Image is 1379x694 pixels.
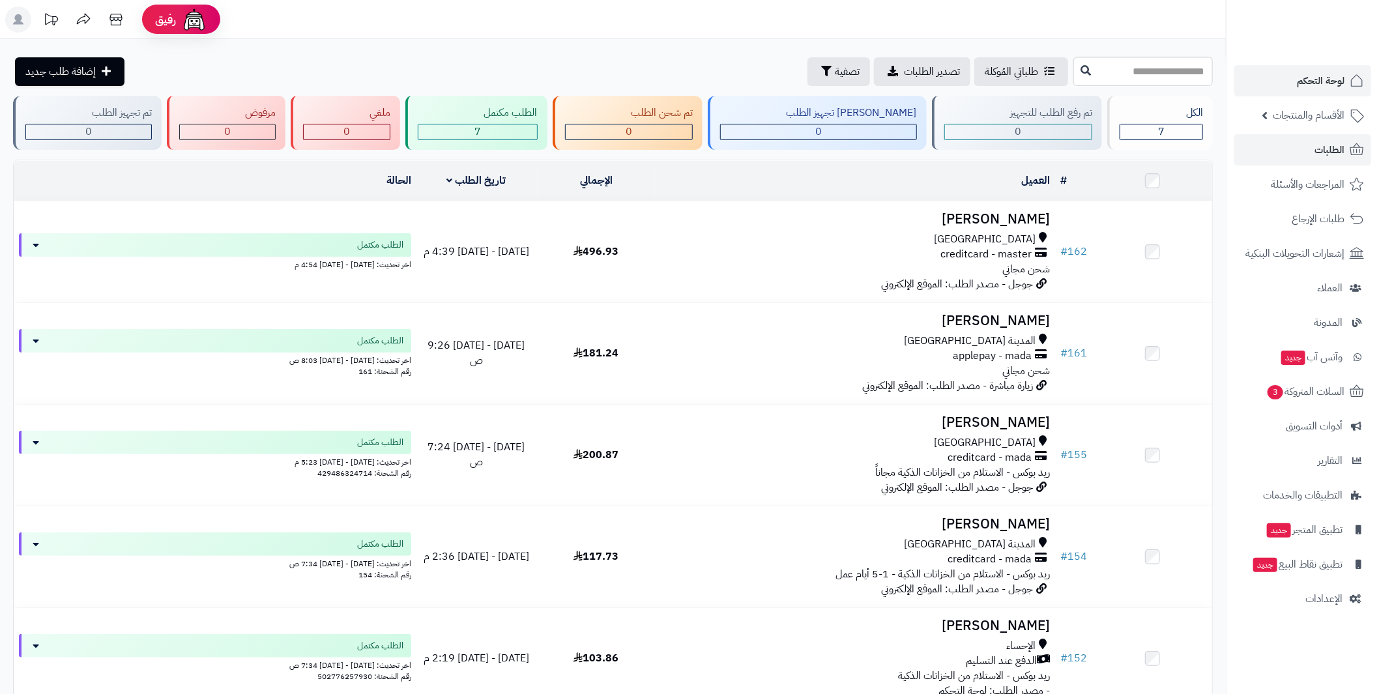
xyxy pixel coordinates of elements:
[940,247,1032,262] span: creditcard - master
[1060,650,1067,666] span: #
[357,239,403,252] span: الطلب مكتمل
[1234,411,1371,442] a: أدوات التسويق
[974,57,1068,86] a: طلباتي المُوكلة
[1234,583,1371,614] a: الإعدادات
[1234,203,1371,235] a: طلبات الإرجاع
[1286,417,1343,435] span: أدوات التسويق
[573,549,618,564] span: 117.73
[447,173,506,188] a: تاريخ الطلب
[474,124,481,139] span: 7
[1271,175,1344,194] span: المراجعات والأسئلة
[1280,348,1343,366] span: وآتس آب
[835,566,1050,582] span: ريد بوكس - الاستلام من الخزانات الذكية - 1-5 أيام عمل
[1267,523,1291,538] span: جديد
[26,124,151,139] div: 0
[904,537,1036,552] span: المدينة [GEOGRAPHIC_DATA]
[424,549,529,564] span: [DATE] - [DATE] 2:36 م
[1060,447,1087,463] a: #155
[1305,590,1343,608] span: الإعدادات
[1234,549,1371,580] a: تطبيق نقاط البيعجديد
[573,447,618,463] span: 200.87
[1060,345,1087,361] a: #161
[403,96,550,150] a: الطلب مكتمل 7
[10,96,164,150] a: تم تجهيز الطلب 0
[1234,272,1371,304] a: العملاء
[1060,173,1067,188] a: #
[626,124,632,139] span: 0
[661,415,1050,430] h3: [PERSON_NAME]
[862,378,1033,394] span: زيارة مباشرة - مصدر الطلب: الموقع الإلكتروني
[1015,124,1022,139] span: 0
[25,106,152,121] div: تم تجهيز الطلب
[357,334,403,347] span: الطلب مكتمل
[1158,124,1165,139] span: 7
[881,276,1033,292] span: جوجل - مصدر الطلب: الموقع الإلكتروني
[357,538,403,551] span: الطلب مكتمل
[904,64,960,80] span: تصدير الطلبات
[948,552,1032,567] span: creditcard - mada
[15,57,124,86] a: إضافة طلب جديد
[25,64,96,80] span: إضافة طلب جديد
[1060,244,1067,259] span: #
[580,173,613,188] a: الإجمالي
[303,106,390,121] div: ملغي
[424,244,529,259] span: [DATE] - [DATE] 4:39 م
[1234,169,1371,200] a: المراجعات والأسئلة
[1297,72,1344,90] span: لوحة التحكم
[573,650,618,666] span: 103.86
[1060,447,1067,463] span: #
[1266,521,1343,539] span: تطبيق المتجر
[807,57,870,86] button: تصفية
[874,57,970,86] a: تصدير الطلبات
[343,124,350,139] span: 0
[181,7,207,33] img: ai-face.png
[418,106,538,121] div: الطلب مكتمل
[358,366,411,377] span: رقم الشحنة: 161
[1234,65,1371,96] a: لوحة التحكم
[934,232,1036,247] span: [GEOGRAPHIC_DATA]
[1006,639,1036,654] span: الإحساء
[1060,650,1087,666] a: #152
[304,124,390,139] div: 0
[1281,351,1305,365] span: جديد
[1060,549,1087,564] a: #154
[1314,141,1344,159] span: الطلبات
[720,106,917,121] div: [PERSON_NAME] تجهيز الطلب
[35,7,67,36] a: تحديثات المنصة
[948,450,1032,465] span: creditcard - mada
[1060,244,1087,259] a: #162
[550,96,706,150] a: تم شحن الطلب 0
[386,173,411,188] a: الحالة
[1234,480,1371,511] a: التطبيقات والخدمات
[661,517,1050,532] h3: [PERSON_NAME]
[1245,244,1344,263] span: إشعارات التحويلات البنكية
[881,581,1033,597] span: جوجل - مصدر الطلب: الموقع الإلكتروني
[661,618,1050,633] h3: [PERSON_NAME]
[705,96,929,150] a: [PERSON_NAME] تجهيز الطلب 0
[179,106,276,121] div: مرفوض
[985,64,1038,80] span: طلباتي المُوكلة
[357,639,403,652] span: الطلب مكتمل
[661,212,1050,227] h3: [PERSON_NAME]
[418,124,537,139] div: 7
[1002,363,1050,379] span: شحن مجاني
[1105,96,1215,150] a: الكل7
[573,244,618,259] span: 496.93
[1234,376,1371,407] a: السلات المتروكة3
[288,96,403,150] a: ملغي 0
[155,12,176,27] span: رفيق
[1234,134,1371,166] a: الطلبات
[1317,279,1343,297] span: العملاء
[424,650,529,666] span: [DATE] - [DATE] 2:19 م
[164,96,289,150] a: مرفوض 0
[19,353,411,366] div: اخر تحديث: [DATE] - [DATE] 8:03 ص
[1002,261,1050,277] span: شحن مجاني
[19,556,411,570] div: اخر تحديث: [DATE] - [DATE] 7:34 ص
[428,439,525,470] span: [DATE] - [DATE] 7:24 ص
[573,345,618,361] span: 181.24
[1060,345,1067,361] span: #
[1060,549,1067,564] span: #
[1263,486,1343,504] span: التطبيقات والخدمات
[180,124,276,139] div: 0
[944,106,1093,121] div: تم رفع الطلب للتجهيز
